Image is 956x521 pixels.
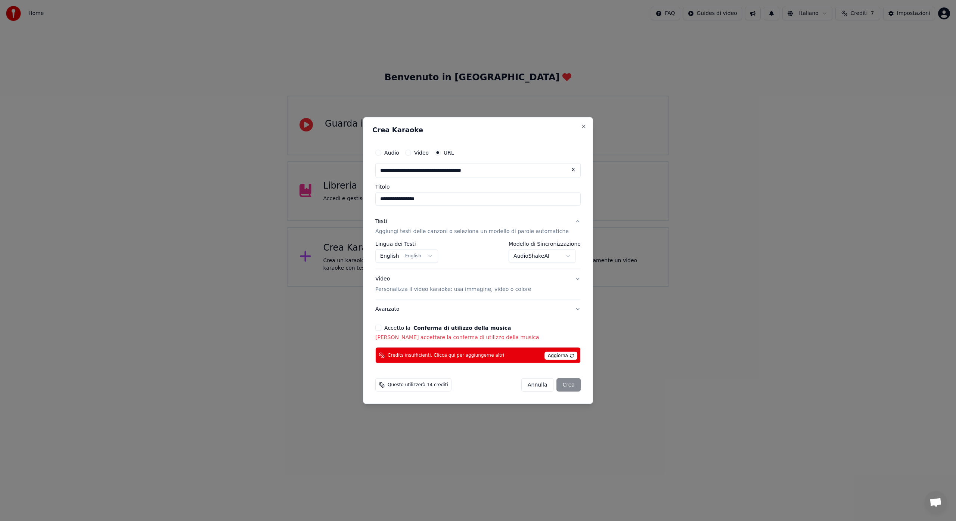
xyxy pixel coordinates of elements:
button: Avanzato [375,300,581,319]
label: Lingua dei Testi [375,241,438,246]
button: Annulla [521,378,554,392]
label: Audio [384,150,399,155]
label: Titolo [375,184,581,189]
span: Questo utilizzerà 14 crediti [388,382,448,388]
label: URL [444,150,454,155]
div: TestiAggiungi testi delle canzoni o seleziona un modello di parole automatiche [375,241,581,269]
span: Aggiorna [544,352,577,360]
button: TestiAggiungi testi delle canzoni o seleziona un modello di parole automatiche [375,211,581,241]
label: Accetto la [384,325,511,331]
p: [PERSON_NAME] accettare la conferma di utilizzo della musica [375,334,581,341]
div: Video [375,275,531,293]
label: Modello di Sincronizzazione [509,241,581,246]
label: Video [414,150,429,155]
button: VideoPersonalizza il video karaoke: usa immagine, video o colore [375,269,581,299]
p: Aggiungi testi delle canzoni o seleziona un modello di parole automatiche [375,228,569,235]
p: Personalizza il video karaoke: usa immagine, video o colore [375,286,531,293]
span: Credits insufficienti. Clicca qui per aggiungerne altri [388,352,504,358]
button: Accetto la [413,325,511,331]
div: Testi [375,217,387,225]
h2: Crea Karaoke [372,126,584,133]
